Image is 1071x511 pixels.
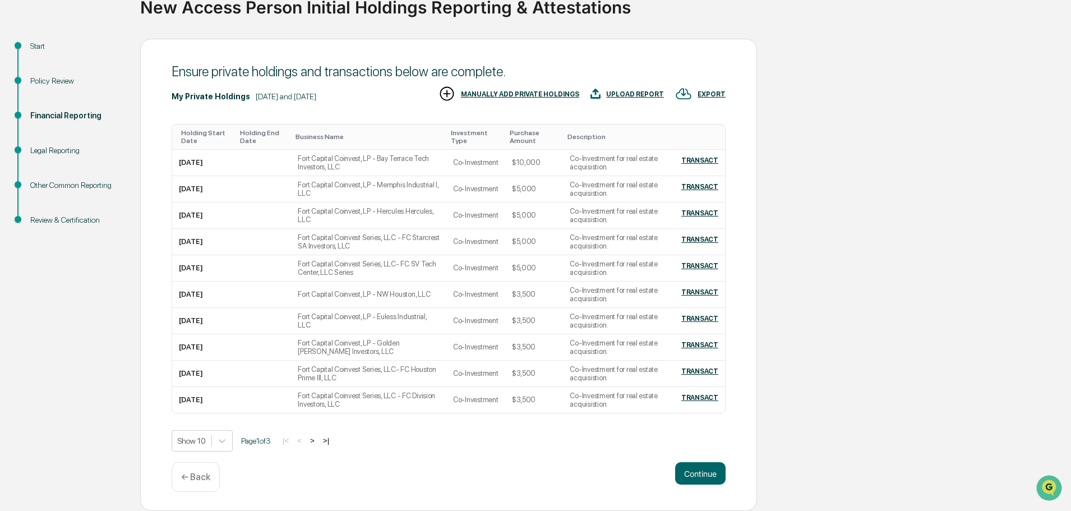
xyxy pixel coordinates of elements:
[179,369,203,378] div: [DATE]
[7,137,77,157] a: 🖐️Preclearance
[1035,474,1065,504] iframe: Open customer support
[291,308,446,334] td: Fort Capital Coinvest, LP - Euless Industrial, LLC
[11,24,204,42] p: How can we help?
[563,334,669,361] td: Co-Investment for real estate acquisistion.
[505,308,564,334] td: $3,500
[681,262,718,270] div: TRANSACT
[675,462,726,485] button: Continue
[291,334,446,361] td: Fort Capital Coinvest, LP - Golden [PERSON_NAME] Investors, LLC
[11,86,31,106] img: 1746055101610-c473b297-6a78-478c-a979-82029cc54cd1
[179,343,203,351] div: [DATE]
[446,229,505,255] td: Co-Investment
[510,129,559,145] div: Toggle SortBy
[172,63,726,80] div: Ensure private holdings and transactions below are complete.
[505,387,564,413] td: $3,500
[30,179,122,191] div: Other Common Reporting
[681,341,718,349] div: TRANSACT
[181,129,231,145] div: Toggle SortBy
[172,92,250,101] div: My Private Holdings
[675,85,692,102] img: EXPORT
[505,361,564,387] td: $3,500
[30,145,122,156] div: Legal Reporting
[296,133,442,141] div: Toggle SortBy
[505,202,564,229] td: $5,000
[505,255,564,282] td: $5,000
[606,90,664,98] div: UPLOAD REPORT
[438,85,455,102] img: MANUALLY ADD PRIVATE HOLDINGS
[446,308,505,334] td: Co-Investment
[22,141,72,153] span: Preclearance
[179,316,203,325] div: [DATE]
[112,190,136,199] span: Pylon
[563,361,669,387] td: Co-Investment for real estate acquisistion.
[93,141,139,153] span: Attestations
[79,190,136,199] a: Powered byPylon
[698,90,726,98] div: EXPORT
[291,229,446,255] td: Fort Capital Coinvest Series, LLC - FC Starcrest SA Investors, LLC
[38,97,142,106] div: We're available if you need us!
[681,156,718,164] div: TRANSACT
[22,163,71,174] span: Data Lookup
[446,282,505,308] td: Co-Investment
[563,308,669,334] td: Co-Investment for real estate acquisistion.
[681,394,718,402] div: TRANSACT
[179,185,203,193] div: [DATE]
[11,164,20,173] div: 🔎
[681,288,718,296] div: TRANSACT
[590,85,601,102] img: UPLOAD REPORT
[179,211,203,219] div: [DATE]
[681,236,718,243] div: TRANSACT
[563,176,669,202] td: Co-Investment for real estate acquisistion.
[291,150,446,176] td: Fort Capital Coinvest, LP - Bay Terrace Tech Investors, LLC
[181,472,210,482] p: ← Back
[451,129,501,145] div: Toggle SortBy
[505,334,564,361] td: $3,500
[30,75,122,87] div: Policy Review
[179,290,203,298] div: [DATE]
[505,176,564,202] td: $5,000
[563,282,669,308] td: Co-Investment for real estate acquisistion.
[307,436,318,445] button: >
[30,40,122,52] div: Start
[446,150,505,176] td: Co-Investment
[446,255,505,282] td: Co-Investment
[179,158,203,167] div: [DATE]
[681,315,718,323] div: TRANSACT
[291,176,446,202] td: Fort Capital Coinvest, LP - Memphis Industrial I, LLC
[320,436,333,445] button: >|
[446,361,505,387] td: Co-Investment
[563,255,669,282] td: Co-Investment for real estate acquisistion.
[38,86,184,97] div: Start new chat
[291,255,446,282] td: Fort Capital Coinvest Series, LLC- FC SV Tech Center, LLC Series
[179,395,203,404] div: [DATE]
[256,92,316,101] div: [DATE] and [DATE]
[446,387,505,413] td: Co-Investment
[294,436,305,445] button: <
[240,129,287,145] div: Toggle SortBy
[30,214,122,226] div: Review & Certification
[279,436,292,445] button: |<
[563,150,669,176] td: Co-Investment for real estate acquisistion.
[567,133,664,141] div: Toggle SortBy
[681,183,718,191] div: TRANSACT
[77,137,144,157] a: 🗄️Attestations
[191,89,204,103] button: Start new chat
[681,367,718,375] div: TRANSACT
[291,282,446,308] td: Fort Capital Coinvest, LP - NW Houston, LLC
[30,110,122,122] div: Financial Reporting
[179,264,203,272] div: [DATE]
[7,158,75,178] a: 🔎Data Lookup
[291,387,446,413] td: Fort Capital Coinvest Series, LLC - FC Division Investors, LLC
[446,334,505,361] td: Co-Investment
[446,202,505,229] td: Co-Investment
[563,202,669,229] td: Co-Investment for real estate acquisistion.
[505,282,564,308] td: $3,500
[291,202,446,229] td: Fort Capital Coinvest, LP - Hercules Hercules, LLC
[563,229,669,255] td: Co-Investment for real estate acquisistion.
[11,142,20,151] div: 🖐️
[681,209,718,217] div: TRANSACT
[461,90,579,98] div: MANUALLY ADD PRIVATE HOLDINGS
[505,150,564,176] td: $10,000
